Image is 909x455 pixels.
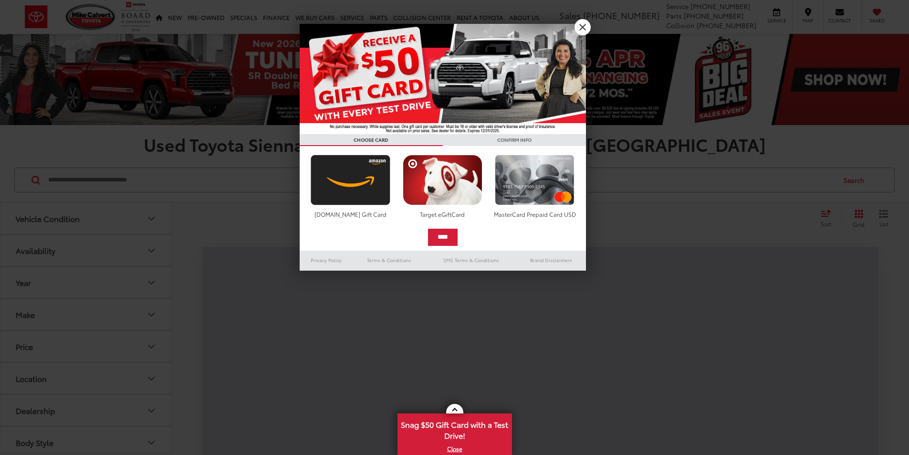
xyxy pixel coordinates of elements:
[398,414,511,444] span: Snag $50 Gift Card with a Test Drive!
[300,134,443,146] h3: CHOOSE CARD
[308,155,393,205] img: amazoncard.png
[300,254,353,266] a: Privacy Policy
[492,210,577,218] div: MasterCard Prepaid Card USD
[300,24,586,134] img: 55838_top_625864.jpg
[516,254,586,266] a: Brand Disclaimers
[443,134,586,146] h3: CONFIRM INFO
[492,155,577,205] img: mastercard.png
[400,155,485,205] img: targetcard.png
[400,210,485,218] div: Target eGiftCard
[308,210,393,218] div: [DOMAIN_NAME] Gift Card
[426,254,516,266] a: SMS Terms & Conditions
[353,254,426,266] a: Terms & Conditions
